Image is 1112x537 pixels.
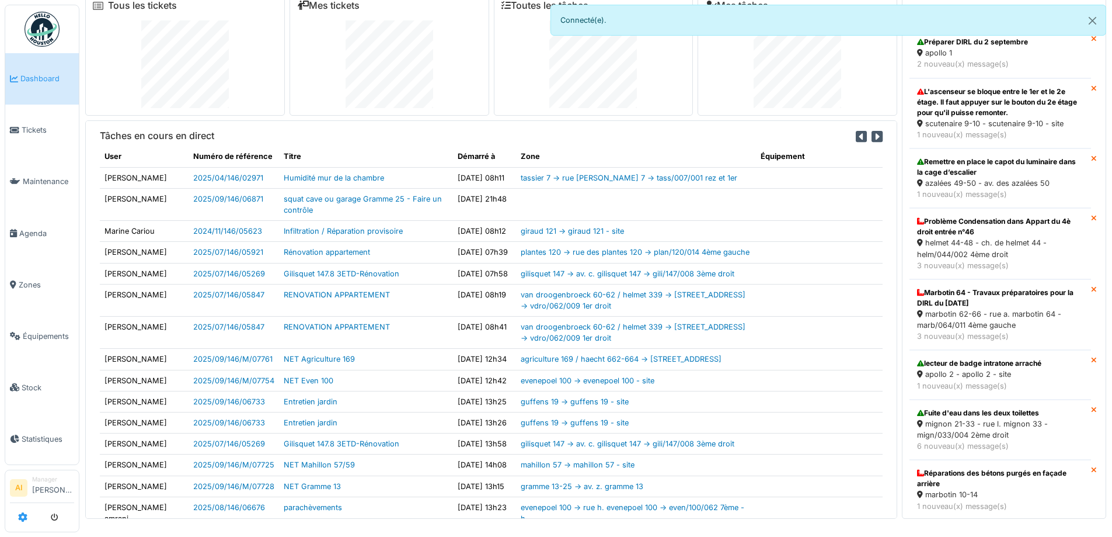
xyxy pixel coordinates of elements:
a: Maintenance [5,156,79,207]
div: apollo 2 - apollo 2 - site [917,369,1083,380]
div: marbotin 62-66 - rue a. marbotin 64 - marb/064/011 4ème gauche [917,309,1083,331]
span: translation missing: fr.shared.user [104,152,121,161]
td: [PERSON_NAME] [100,434,189,455]
td: Marine Cariou [100,221,189,242]
td: [PERSON_NAME] [100,167,189,188]
a: RENOVATION APPARTEMENT [284,323,390,331]
a: evenepoel 100 -> rue h. evenepoel 100 -> even/100/062 7ème - h [521,503,744,523]
div: 1 nouveau(x) message(s) [917,129,1083,140]
a: 2025/09/146/M/07725 [193,460,274,469]
div: 1 nouveau(x) message(s) [917,189,1083,200]
a: 2025/07/146/05921 [193,248,263,257]
th: Démarré à [453,146,516,167]
a: Dashboard [5,53,79,105]
a: 2025/04/146/02971 [193,174,263,182]
td: [PERSON_NAME] [100,391,189,412]
td: [DATE] 13h58 [453,434,516,455]
a: Statistiques [5,413,79,465]
span: Agenda [19,228,74,239]
div: scutenaire 9-10 - scutenaire 9-10 - site [917,118,1083,129]
a: agriculture 169 / haecht 662-664 -> [STREET_ADDRESS] [521,355,721,363]
a: plantes 120 -> rue des plantes 120 -> plan/120/014 4ème gauche [521,248,750,257]
a: lecteur de badge intratone arraché apollo 2 - apollo 2 - site 1 nouveau(x) message(s) [909,350,1091,399]
a: Tickets [5,105,79,156]
td: [PERSON_NAME] [100,455,189,476]
td: [DATE] 12h42 [453,370,516,391]
div: marbotin 10-14 [917,489,1083,500]
a: Rénovation appartement [284,248,370,257]
div: helmet 44-48 - ch. de helmet 44 - helm/044/002 4ème droit [917,237,1083,259]
span: Maintenance [23,176,74,187]
div: 1 nouveau(x) message(s) [917,501,1083,512]
th: Zone [516,146,756,167]
div: lecteur de badge intratone arraché [917,358,1083,369]
div: Marbotin 64 - Travaux préparatoires pour la DIRL du [DATE] [917,287,1083,309]
div: Réparations des bétons purgés en façade arrière [917,468,1083,489]
td: [DATE] 21h48 [453,188,516,220]
div: apollo 1 [917,47,1083,58]
div: Connecté(e). [550,5,1107,36]
span: Stock [22,382,74,393]
div: Remettre en place le capot du luminaire dans la cage d’escalier [917,157,1083,178]
a: Entretien jardin [284,397,337,406]
a: 2025/07/146/05269 [193,439,265,448]
td: [DATE] 08h12 [453,221,516,242]
a: Gilisquet 147.8 3ETD-Rénovation [284,439,399,448]
td: [PERSON_NAME] [100,370,189,391]
a: 2025/07/146/05269 [193,269,265,278]
a: 2025/09/146/06871 [193,195,263,203]
a: NET Mahillon 57/59 [284,460,355,469]
div: 1 nouveau(x) message(s) [917,380,1083,392]
a: van droogenbroeck 60-62 / helmet 339 -> [STREET_ADDRESS] -> vdro/062/009 1er droit [521,323,745,342]
td: [DATE] 13h15 [453,476,516,497]
a: 2025/09/146/M/07728 [193,482,274,491]
span: Dashboard [20,73,74,84]
a: 2025/09/146/M/07754 [193,376,274,385]
div: 6 nouveau(x) message(s) [917,441,1083,452]
a: L'ascenseur se bloque entre le 1er et le 2e étage. Il faut appuyer sur le bouton du 2e étage pour... [909,78,1091,148]
th: Équipement [756,146,883,167]
div: azalées 49-50 - av. des azalées 50 [917,178,1083,189]
a: mahillon 57 -> mahillon 57 - site [521,460,635,469]
td: [PERSON_NAME] [100,349,189,370]
a: gilisquet 147 -> av. c. gilisquet 147 -> gili/147/008 3ème droit [521,439,734,448]
td: [PERSON_NAME] [100,476,189,497]
td: [DATE] 13h26 [453,413,516,434]
a: 2025/09/146/06733 [193,397,265,406]
a: parachèvements [284,503,342,512]
a: AI Manager[PERSON_NAME] [10,475,74,503]
td: [DATE] 07h58 [453,263,516,284]
a: gilisquet 147 -> av. c. gilisquet 147 -> gili/147/008 3ème droit [521,269,734,278]
span: Équipements [23,331,74,342]
img: Badge_color-CXgf-gQk.svg [25,12,60,47]
a: Préparer DIRL du 2 septembre apollo 1 2 nouveau(x) message(s) [909,29,1091,78]
div: Préparer DIRL du 2 septembre [917,37,1083,47]
td: [PERSON_NAME] [100,263,189,284]
td: [PERSON_NAME] [100,317,189,349]
a: Problème Condensation dans Appart du 4è droit entrée n°46 helmet 44-48 - ch. de helmet 44 - helm/... [909,208,1091,279]
a: van droogenbroeck 60-62 / helmet 339 -> [STREET_ADDRESS] -> vdro/062/009 1er droit [521,290,745,310]
div: mignon 21-33 - rue l. mignon 33 - mign/033/004 2ème droit [917,418,1083,441]
a: 2025/09/146/M/07761 [193,355,273,363]
a: Marbotin 64 - Travaux préparatoires pour la DIRL du [DATE] marbotin 62-66 - rue a. marbotin 64 - ... [909,279,1091,351]
a: Réparations des bétons purgés en façade arrière marbotin 10-14 1 nouveau(x) message(s) [909,460,1091,519]
span: Statistiques [22,434,74,445]
td: [PERSON_NAME] [100,284,189,316]
button: Close [1079,5,1106,36]
a: Infiltration / Réparation provisoire [284,227,403,235]
td: [DATE] 08h11 [453,167,516,188]
span: Tickets [22,124,74,136]
a: guffens 19 -> guffens 19 - site [521,397,629,406]
a: giraud 121 -> giraud 121 - site [521,227,624,235]
a: gramme 13-25 -> av. z. gramme 13 [521,482,643,491]
div: Problème Condensation dans Appart du 4è droit entrée n°46 [917,216,1083,237]
div: Fuite d'eau dans les deux toilettes [917,408,1083,418]
a: NET Gramme 13 [284,482,341,491]
li: AI [10,479,27,497]
div: 3 nouveau(x) message(s) [917,331,1083,342]
li: [PERSON_NAME] [32,475,74,500]
a: Humidité mur de la chambre [284,174,384,182]
td: [DATE] 08h19 [453,284,516,316]
span: Zones [19,279,74,290]
td: [DATE] 12h34 [453,349,516,370]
